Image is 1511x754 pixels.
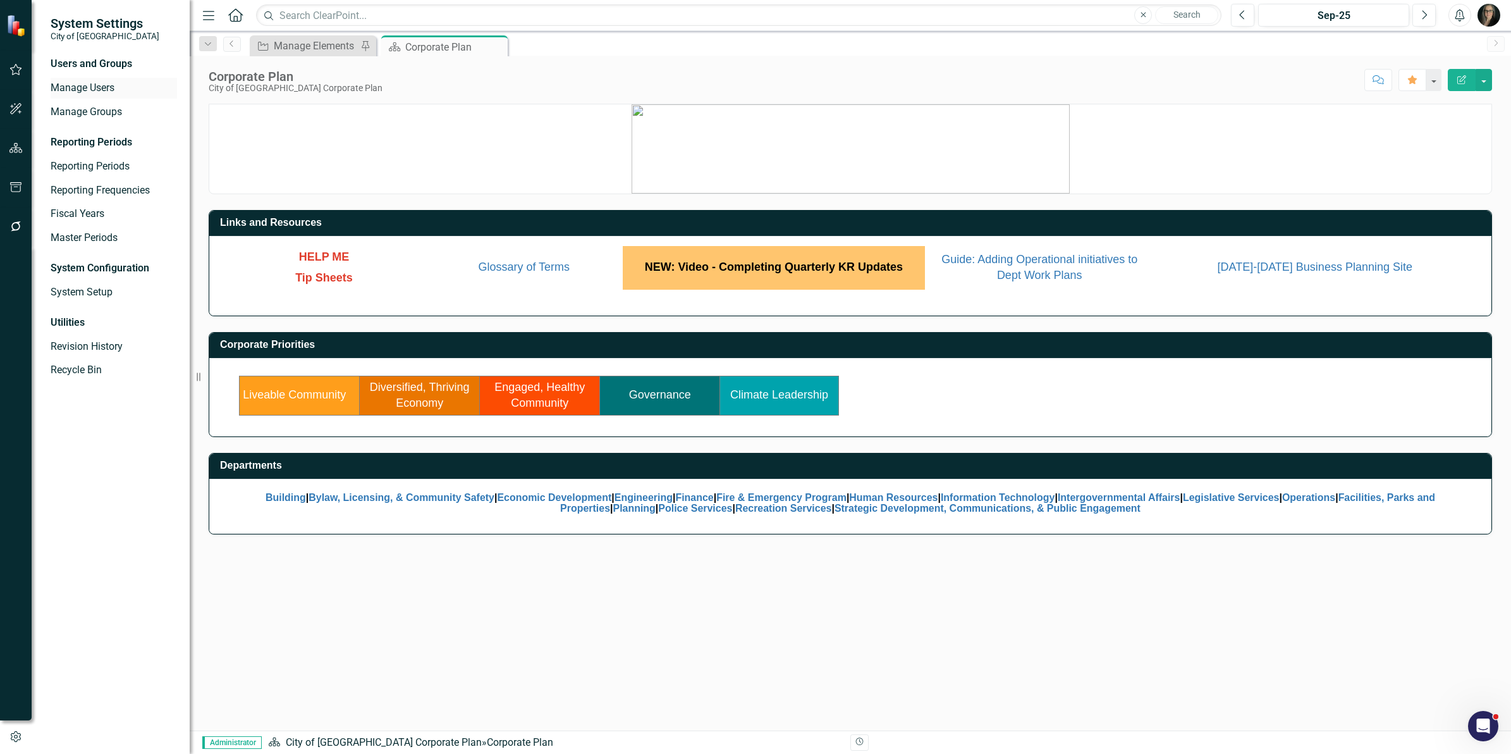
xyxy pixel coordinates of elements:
[615,492,673,503] a: Engineering
[220,339,1485,350] h3: Corporate Priorities
[497,492,611,503] a: Economic Development
[1263,8,1405,23] div: Sep-25
[730,388,828,401] a: Climate Leadership
[286,736,482,748] a: City of [GEOGRAPHIC_DATA] Corporate Plan
[51,57,177,71] div: Users and Groups
[494,381,585,410] a: Engaged, Healthy Community
[1468,711,1498,741] iframe: Intercom live chat
[220,217,1485,228] h3: Links and Resources
[51,183,177,198] a: Reporting Frequencies
[658,503,732,514] a: Police Services
[295,271,353,284] span: Tip Sheets
[51,207,177,221] a: Fiscal Years
[613,503,656,514] a: Planning
[51,340,177,354] a: Revision History
[716,492,847,503] a: Fire & Emergency Program
[675,492,713,503] a: Finance
[51,159,177,174] a: Reporting Periods
[51,81,177,96] a: Manage Users
[51,231,177,245] a: Master Periods
[51,316,177,330] div: Utilities
[560,492,1435,514] a: Facilities, Parks and Properties
[295,273,353,283] a: Tip Sheets
[51,261,177,276] div: System Configuration
[941,255,1137,281] a: Guide: Adding Operational initiatives to Dept Work Plans
[405,39,505,55] div: Corporate Plan
[629,388,691,401] a: Governance
[645,263,903,273] a: NEW: Video - Completing Quarterly KR Updates
[370,381,470,410] a: Diversified, Thriving Economy
[309,492,494,503] a: Bylaw, Licensing, & Community Safety
[209,70,382,83] div: Corporate Plan
[51,285,177,300] a: System Setup
[266,492,306,503] a: Building
[1183,492,1280,503] a: Legislative Services
[243,388,346,401] a: Liveable Community
[645,261,903,273] span: NEW: Video - Completing Quarterly KR Updates
[253,38,357,54] a: Manage Elements
[941,492,1055,503] a: Information Technology
[6,15,28,37] img: ClearPoint Strategy
[1477,4,1500,27] img: Natalie Kovach
[299,250,350,263] span: HELP ME
[266,492,1435,514] span: | | | | | | | | | | | | | | |
[51,105,177,120] a: Manage Groups
[51,135,177,150] div: Reporting Periods
[849,492,938,503] a: Human Resources
[220,460,1485,471] h3: Departments
[51,363,177,378] a: Recycle Bin
[51,16,159,31] span: System Settings
[487,736,553,748] div: Corporate Plan
[835,503,1141,514] a: Strategic Development, Communications, & Public Engagement
[1155,6,1218,24] button: Search
[274,38,357,54] div: Manage Elements
[735,503,832,514] a: Recreation Services
[1258,4,1409,27] button: Sep-25
[202,736,262,749] span: Administrator
[268,736,841,750] div: »
[1218,261,1412,273] a: [DATE]-[DATE] Business Planning Site
[209,83,382,93] div: City of [GEOGRAPHIC_DATA] Corporate Plan
[1282,492,1335,503] a: Operations
[1173,9,1201,20] span: Search
[941,253,1137,282] span: Guide: Adding Operational initiatives to Dept Work Plans
[51,31,159,41] small: City of [GEOGRAPHIC_DATA]
[1058,492,1180,503] a: Intergovernmental Affairs
[299,252,350,263] a: HELP ME
[256,4,1221,27] input: Search ClearPoint...
[478,261,570,273] a: Glossary of Terms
